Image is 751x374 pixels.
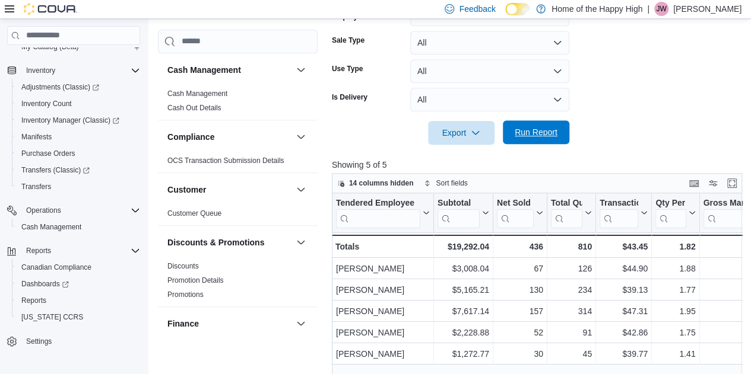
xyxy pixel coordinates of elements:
[21,82,99,92] span: Adjustments (Classic)
[167,236,291,248] button: Discounts & Promotions
[21,334,140,349] span: Settings
[336,197,420,228] div: Tendered Employee
[21,182,51,191] span: Transfers
[17,220,140,234] span: Cash Management
[17,293,140,308] span: Reports
[551,197,582,209] div: Total Quantity
[12,292,145,309] button: Reports
[17,146,80,161] a: Purchase Orders
[167,184,206,196] h3: Customer
[17,40,140,54] span: My Catalog (Beta)
[17,260,140,274] span: Canadian Compliance
[21,244,56,258] button: Reports
[438,283,489,297] div: $5,165.21
[24,3,77,15] img: Cova
[21,263,91,272] span: Canadian Compliance
[21,99,72,108] span: Inventory Count
[336,283,430,297] div: [PERSON_NAME]
[515,126,557,138] span: Run Report
[600,325,648,340] div: $42.86
[17,310,140,324] span: Washington CCRS
[410,59,569,83] button: All
[655,197,695,228] button: Qty Per Transaction
[336,347,430,361] div: [PERSON_NAME]
[17,260,96,274] a: Canadian Compliance
[655,347,695,361] div: 1.41
[21,279,69,289] span: Dashboards
[12,145,145,162] button: Purchase Orders
[21,63,140,78] span: Inventory
[332,176,419,190] button: 14 columns hidden
[26,66,55,75] span: Inventory
[17,146,140,161] span: Purchase Orders
[167,64,241,76] h3: Cash Management
[435,121,487,145] span: Export
[336,325,430,340] div: [PERSON_NAME]
[2,62,145,79] button: Inventory
[158,87,318,120] div: Cash Management
[655,304,695,318] div: 1.95
[17,220,86,234] a: Cash Management
[21,132,52,142] span: Manifests
[167,156,284,165] span: OCS Transaction Submission Details
[17,293,51,308] a: Reports
[497,197,543,228] button: Net Sold
[725,176,739,190] button: Enter fullscreen
[17,163,94,177] a: Transfers (Classic)
[410,31,569,55] button: All
[158,259,318,306] div: Discounts & Promotions
[12,259,145,276] button: Canadian Compliance
[497,283,543,297] div: 130
[17,130,56,144] a: Manifests
[12,39,145,55] button: My Catalog (Beta)
[438,261,489,276] div: $3,008.04
[17,277,74,291] a: Dashboards
[600,239,648,254] div: $43.45
[551,197,592,228] button: Total Quantity
[497,239,543,254] div: 436
[332,92,367,102] label: Is Delivery
[21,203,140,218] span: Operations
[167,89,227,98] span: Cash Management
[21,312,83,322] span: [US_STATE] CCRS
[656,2,666,16] span: JW
[294,317,308,331] button: Finance
[167,103,221,113] span: Cash Out Details
[410,88,569,111] button: All
[551,304,592,318] div: 314
[655,283,695,297] div: 1.77
[551,239,592,254] div: 810
[12,178,145,195] button: Transfers
[600,283,648,297] div: $39.13
[17,113,124,127] a: Inventory Manager (Classic)
[336,304,430,318] div: [PERSON_NAME]
[551,283,592,297] div: 234
[167,131,214,143] h3: Compliance
[438,197,480,228] div: Subtotal
[167,276,224,285] a: Promotion Details
[497,347,543,361] div: 30
[655,325,695,340] div: 1.75
[167,209,221,218] a: Customer Queue
[12,95,145,112] button: Inventory Count
[158,206,318,225] div: Customer
[336,197,430,228] button: Tendered Employee
[436,178,467,188] span: Sort fields
[2,242,145,259] button: Reports
[17,80,104,94] a: Adjustments (Classic)
[17,113,140,127] span: Inventory Manager (Classic)
[12,112,145,129] a: Inventory Manager (Classic)
[497,197,534,228] div: Net Sold
[459,3,495,15] span: Feedback
[167,290,204,299] span: Promotions
[706,176,720,190] button: Display options
[167,318,199,330] h3: Finance
[26,337,52,346] span: Settings
[335,239,430,254] div: Totals
[21,149,75,158] span: Purchase Orders
[21,222,81,232] span: Cash Management
[167,156,284,165] a: OCS Transaction Submission Details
